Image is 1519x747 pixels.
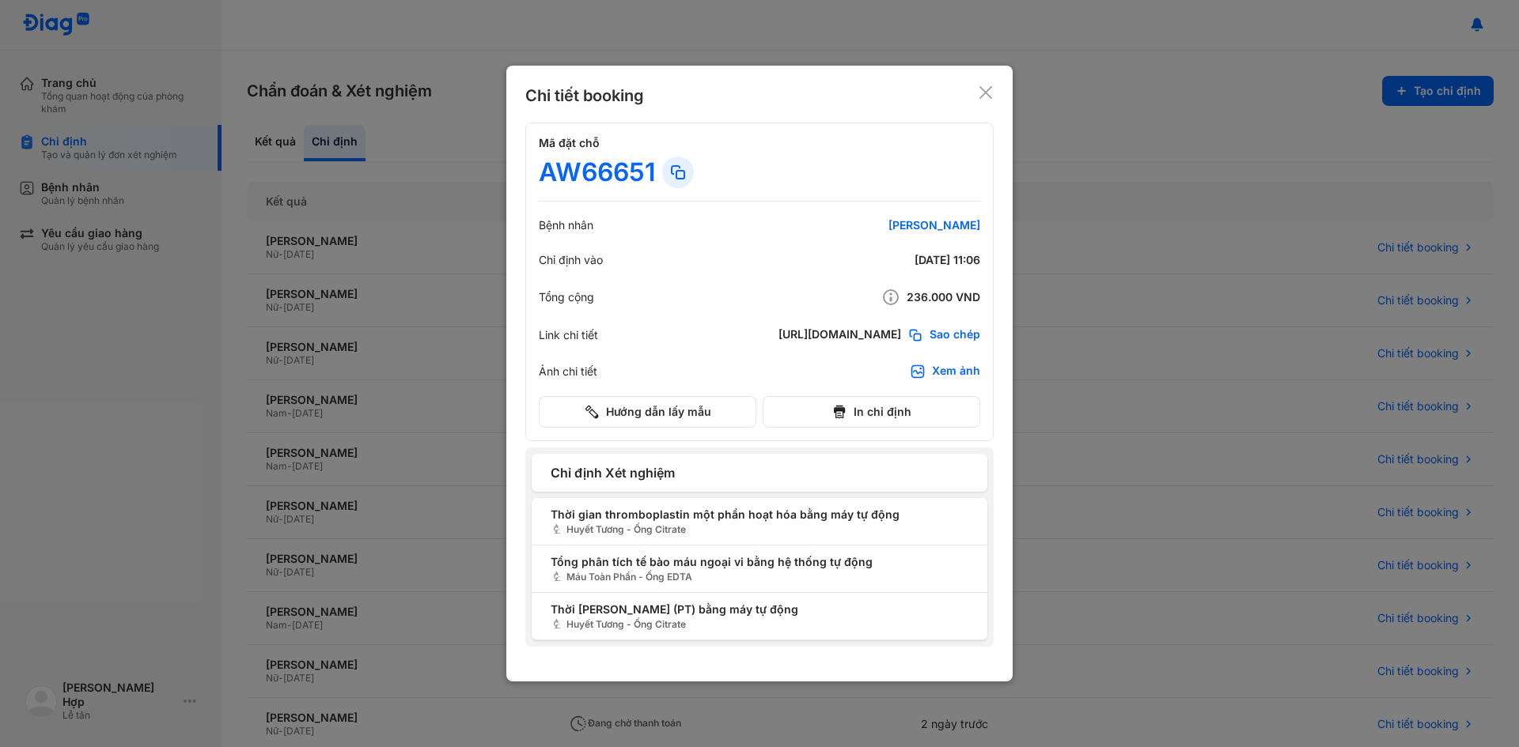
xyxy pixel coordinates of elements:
span: Huyết Tương - Ống Citrate [551,617,968,632]
div: Chi tiết booking [525,85,644,107]
span: Sao chép [930,327,980,343]
span: Tổng phân tích tế bào máu ngoại vi bằng hệ thống tự động [551,553,968,570]
div: Chỉ định vào [539,253,603,267]
div: [PERSON_NAME] [790,218,980,232]
span: Thời gian thromboplastin một phần hoạt hóa bằng máy tự động [551,506,968,523]
span: Máu Toàn Phần - Ống EDTA [551,570,968,584]
div: Xem ảnh [932,364,980,379]
div: Link chi tiết [539,328,598,342]
div: AW66651 [539,157,656,188]
div: [DATE] 11:06 [790,253,980,267]
button: Hướng dẫn lấy mẫu [539,396,756,428]
div: [URL][DOMAIN_NAME] [778,327,901,343]
span: Chỉ định Xét nghiệm [551,463,968,482]
div: Tổng cộng [539,290,594,304]
h4: Mã đặt chỗ [539,136,980,150]
button: In chỉ định [763,396,980,428]
div: 236.000 VND [790,288,980,307]
div: Bệnh nhân [539,218,593,232]
div: Ảnh chi tiết [539,364,597,379]
span: Huyết Tương - Ống Citrate [551,523,968,537]
span: Thời [PERSON_NAME] (PT) bằng máy tự động [551,601,968,617]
